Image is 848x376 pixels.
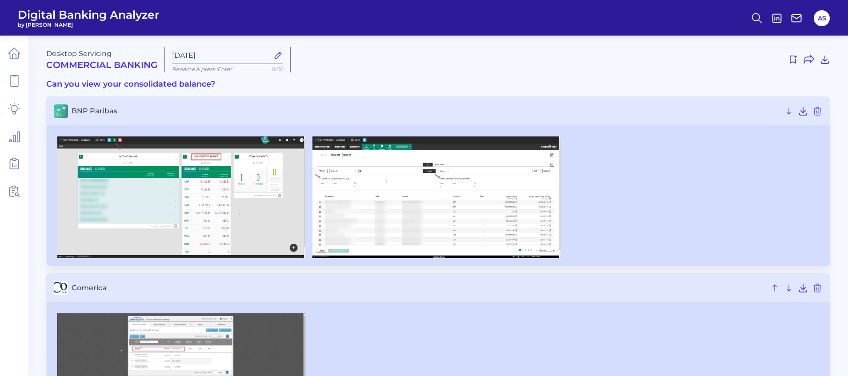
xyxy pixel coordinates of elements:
span: BNP Paribas [72,107,780,115]
div: Desktop Servicing [46,49,157,70]
img: BNP Paribas [57,136,305,258]
button: AS [814,10,830,26]
span: Digital Banking Analyzer [18,8,160,21]
span: 11/50 [271,66,283,72]
img: BNP Paribas [312,136,560,258]
h3: Can you view your consolidated balance? [46,80,830,89]
span: by [PERSON_NAME] [18,21,160,28]
span: Comerica [72,284,766,292]
p: Rename & press 'Enter' [172,66,283,72]
h2: Commercial Banking [46,60,157,70]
